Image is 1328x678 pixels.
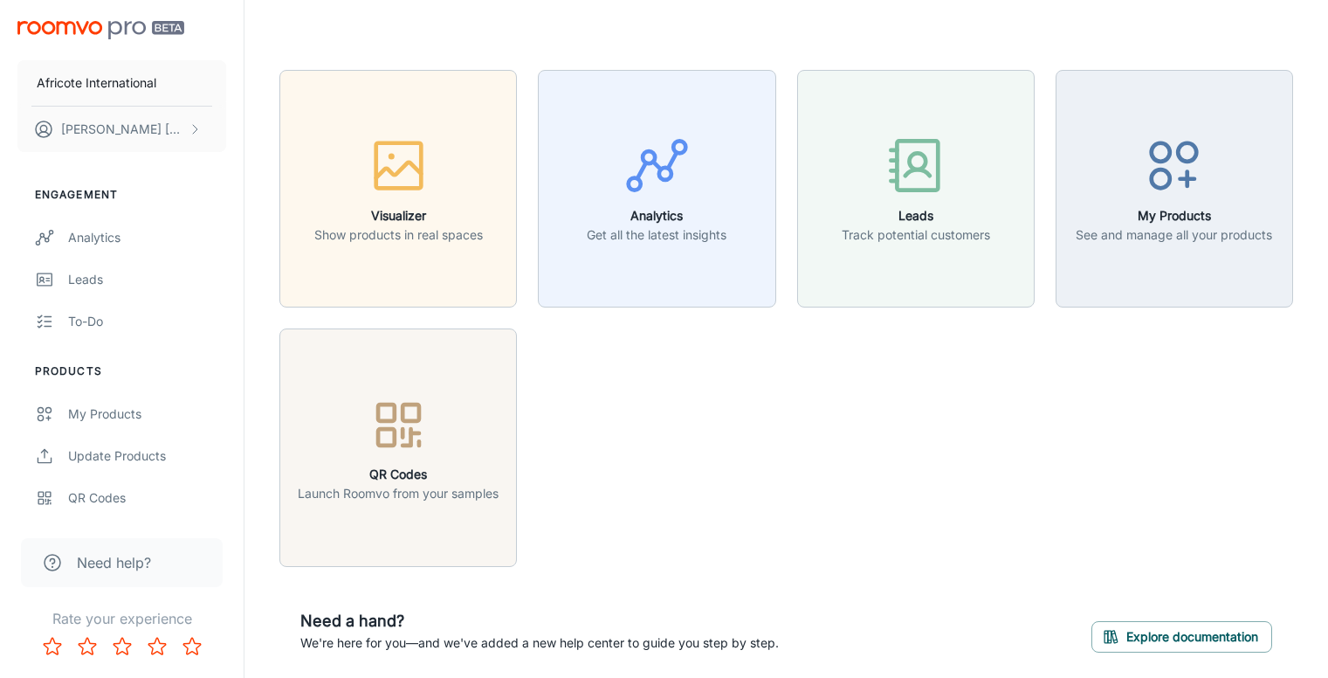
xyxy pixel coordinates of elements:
button: Explore documentation [1091,621,1272,653]
a: QR CodesLaunch Roomvo from your samples [279,438,517,455]
a: My ProductsSee and manage all your products [1056,179,1293,197]
h6: My Products [1076,206,1272,225]
div: QR Codes [68,488,226,508]
div: Leads [68,270,226,289]
p: See and manage all your products [1076,225,1272,245]
button: Rate 2 star [70,629,105,664]
button: LeadsTrack potential customers [797,70,1035,308]
h6: QR Codes [298,465,499,484]
p: We're here for you—and we've added a new help center to guide you step by step. [300,633,779,653]
div: My Products [68,405,226,424]
p: Africote International [37,73,156,93]
button: QR CodesLaunch Roomvo from your samples [279,329,517,566]
button: Rate 4 star [140,629,175,664]
p: Track potential customers [842,225,990,245]
h6: Visualizer [314,206,483,225]
a: LeadsTrack potential customers [797,179,1035,197]
img: Roomvo PRO Beta [17,21,184,39]
button: Rate 1 star [35,629,70,664]
p: Show products in real spaces [314,225,483,245]
h6: Leads [842,206,990,225]
h6: Analytics [587,206,726,225]
div: Update Products [68,446,226,466]
button: Africote International [17,60,226,106]
button: AnalyticsGet all the latest insights [538,70,775,308]
div: To-do [68,312,226,331]
h6: Need a hand? [300,609,779,633]
span: Need help? [77,552,151,573]
a: AnalyticsGet all the latest insights [538,179,775,197]
p: Get all the latest insights [587,225,726,245]
a: Explore documentation [1091,626,1272,644]
p: Rate your experience [14,608,230,629]
button: Rate 3 star [105,629,140,664]
button: Rate 5 star [175,629,210,664]
button: [PERSON_NAME] [PERSON_NAME] [17,107,226,152]
button: My ProductsSee and manage all your products [1056,70,1293,308]
div: Analytics [68,228,226,247]
p: [PERSON_NAME] [PERSON_NAME] [61,120,184,139]
p: Launch Roomvo from your samples [298,484,499,503]
button: VisualizerShow products in real spaces [279,70,517,308]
